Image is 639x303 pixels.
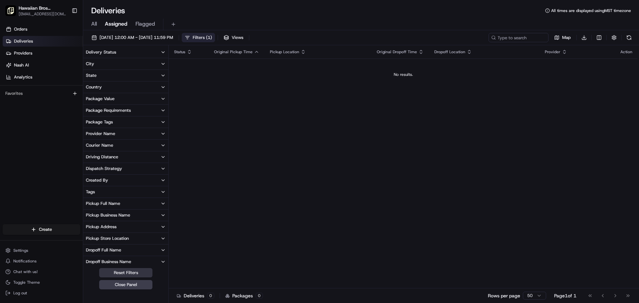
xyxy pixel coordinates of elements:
div: Pickup Full Name [86,201,120,207]
span: Status [174,49,185,55]
span: Knowledge Base [13,96,51,103]
p: Welcome 👋 [7,27,121,37]
div: Start new chat [23,64,109,70]
button: Filters(1) [182,33,215,42]
button: Pickup Store Location [83,233,168,244]
button: Package Value [83,93,168,104]
span: Pylon [66,113,81,118]
span: Map [562,35,571,41]
button: Package Requirements [83,105,168,116]
button: Dispatch Strategy [83,163,168,174]
button: Notifications [3,256,80,266]
div: Tags [86,189,95,195]
button: Dropoff Full Name [83,244,168,256]
button: Hawaiian Bros (Phoenix_AZ_3rd St.) [19,5,66,11]
span: Original Dropoff Time [377,49,417,55]
div: Pickup Store Location [86,235,129,241]
button: Courier Name [83,140,168,151]
button: Chat with us! [3,267,80,276]
span: Filters [193,35,212,41]
div: State [86,73,97,78]
button: Log out [3,288,80,298]
span: Original Pickup Time [214,49,253,55]
button: Provider Name [83,128,168,139]
div: Page 1 of 1 [554,292,576,299]
a: Providers [3,48,83,59]
button: Map [551,33,574,42]
div: Dispatch Strategy [86,166,122,172]
div: Dropoff Business Name [86,259,131,265]
button: Country [83,81,168,93]
button: Driving Distance [83,151,168,163]
button: Views [221,33,246,42]
button: State [83,70,168,81]
span: All [91,20,97,28]
div: Created By [86,177,108,183]
button: Delivery Status [83,47,168,58]
button: Start new chat [113,66,121,74]
a: Orders [3,24,83,35]
button: Refresh [624,33,634,42]
button: Pickup Address [83,221,168,232]
img: Hawaiian Bros (Phoenix_AZ_3rd St.) [5,5,16,16]
button: Toggle Theme [3,278,80,287]
a: 💻API Documentation [54,94,109,106]
a: Analytics [3,72,83,82]
div: We're available if you need us! [23,70,84,76]
span: Create [39,227,52,232]
button: Settings [3,246,80,255]
button: Pickup Business Name [83,210,168,221]
p: Rows per page [488,292,520,299]
div: Pickup Business Name [86,212,130,218]
div: Favorites [3,88,80,99]
span: Log out [13,290,27,296]
div: Delivery Status [86,49,116,55]
span: Toggle Theme [13,280,40,285]
button: Tags [83,186,168,198]
span: Views [232,35,243,41]
span: Orders [14,26,27,32]
div: 0 [256,293,263,299]
input: Clear [17,43,110,50]
span: Pickup Location [270,49,299,55]
div: Packages [225,292,263,299]
div: Deliveries [177,292,214,299]
button: [DATE] 12:00 AM - [DATE] 11:59 PM [89,33,176,42]
span: API Documentation [63,96,107,103]
h1: Deliveries [91,5,125,16]
button: [EMAIL_ADDRESS][DOMAIN_NAME] [19,11,66,17]
div: Driving Distance [86,154,118,160]
div: Provider Name [86,131,115,137]
button: Hawaiian Bros (Phoenix_AZ_3rd St.)Hawaiian Bros (Phoenix_AZ_3rd St.)[EMAIL_ADDRESS][DOMAIN_NAME] [3,3,69,19]
input: Type to search [489,33,548,42]
button: Created By [83,175,168,186]
div: City [86,61,94,67]
span: Notifications [13,258,37,264]
div: Action [620,49,632,55]
button: Dropoff Business Name [83,256,168,267]
span: Assigned [105,20,127,28]
span: Analytics [14,74,32,80]
a: Deliveries [3,36,83,47]
a: Powered byPylon [47,112,81,118]
div: 0 [207,293,214,299]
div: Country [86,84,102,90]
span: [DATE] 12:00 AM - [DATE] 11:59 PM [100,35,173,41]
span: ( 1 ) [206,35,212,41]
img: Nash [7,7,20,20]
span: Dropoff Location [434,49,465,55]
button: City [83,58,168,70]
img: 1736555255976-a54dd68f-1ca7-489b-9aae-adbdc363a1c4 [7,64,19,76]
button: Create [3,224,80,235]
div: Dropoff Full Name [86,247,121,253]
button: Reset Filters [99,268,152,277]
span: Chat with us! [13,269,38,274]
div: 📗 [7,97,12,102]
span: All times are displayed using MST timezone [551,8,631,13]
div: Package Tags [86,119,113,125]
span: Deliveries [14,38,33,44]
div: 💻 [56,97,62,102]
button: Package Tags [83,116,168,128]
